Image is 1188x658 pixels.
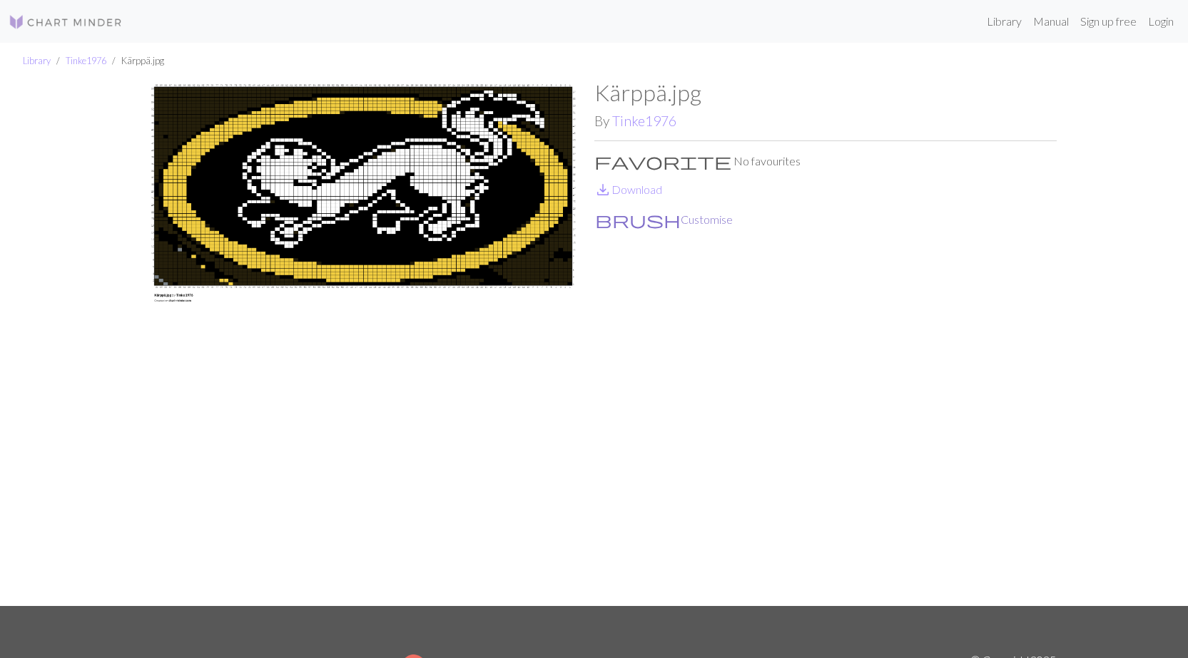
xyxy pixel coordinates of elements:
[981,7,1027,36] a: Library
[595,211,681,228] i: Customise
[9,14,123,31] img: Logo
[594,181,611,198] i: Download
[594,113,1057,129] h2: By
[595,210,681,230] span: brush
[594,153,731,170] i: Favourite
[594,210,733,229] button: CustomiseCustomise
[1027,7,1075,36] a: Manual
[594,180,611,200] span: save_alt
[66,55,106,66] a: Tinke1976
[594,151,731,171] span: favorite
[1075,7,1142,36] a: Sign up free
[1142,7,1179,36] a: Login
[106,54,164,68] li: Kärppä.jpg
[23,55,51,66] a: Library
[132,79,594,605] img: Kärppä.jpg
[594,153,1057,170] p: No favourites
[594,79,1057,106] h1: Kärppä.jpg
[594,183,662,196] a: DownloadDownload
[612,113,676,129] a: Tinke1976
